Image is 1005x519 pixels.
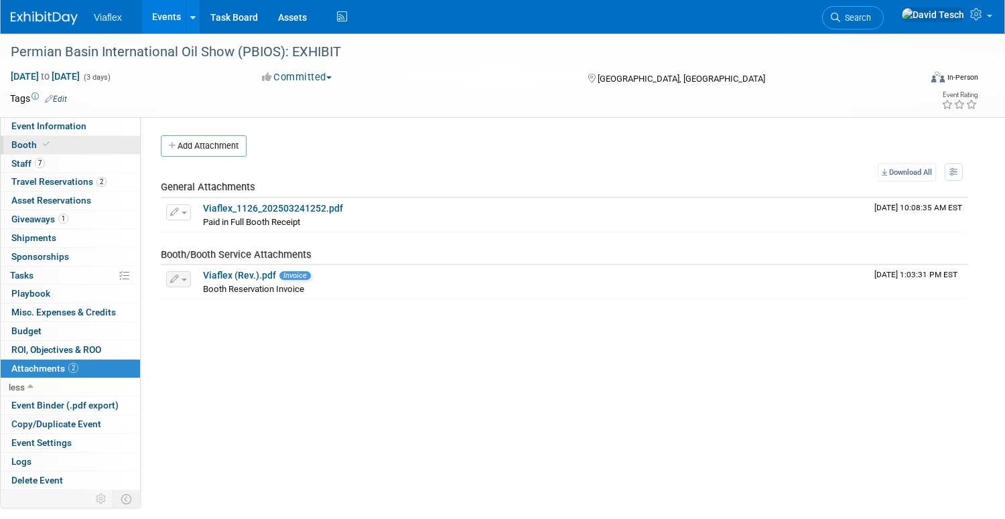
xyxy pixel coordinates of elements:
[11,251,69,262] span: Sponsorships
[1,267,140,285] a: Tasks
[203,203,343,214] a: Viaflex_1126_202503241252.pdf
[10,92,67,105] td: Tags
[161,181,255,193] span: General Attachments
[1,285,140,303] a: Playbook
[1,248,140,266] a: Sponsorships
[941,92,978,98] div: Event Rating
[822,6,884,29] a: Search
[11,307,116,317] span: Misc. Expenses & Credits
[10,70,80,82] span: [DATE] [DATE]
[1,210,140,228] a: Giveaways1
[94,12,122,23] span: Viaflex
[257,70,337,84] button: Committed
[203,217,300,227] span: Paid in Full Booth Receipt
[11,456,31,467] span: Logs
[203,284,304,294] span: Booth Reservation Invoice
[1,396,140,415] a: Event Binder (.pdf export)
[1,453,140,471] a: Logs
[840,13,871,23] span: Search
[35,158,45,168] span: 7
[1,303,140,321] a: Misc. Expenses & Credits
[1,322,140,340] a: Budget
[11,11,78,25] img: ExhibitDay
[9,382,25,392] span: less
[161,135,247,157] button: Add Attachment
[1,173,140,191] a: Travel Reservations2
[1,155,140,173] a: Staff7
[878,163,936,181] a: Download All
[11,344,101,355] span: ROI, Objectives & ROO
[1,415,140,433] a: Copy/Duplicate Event
[11,195,91,206] span: Asset Reservations
[82,73,111,82] span: (3 days)
[901,7,965,22] img: David Tesch
[869,265,968,299] td: Upload Timestamp
[598,74,765,84] span: [GEOGRAPHIC_DATA], [GEOGRAPHIC_DATA]
[11,437,72,448] span: Event Settings
[11,475,63,486] span: Delete Event
[161,248,312,261] span: Booth/Booth Service Attachments
[279,271,311,280] span: Invoice
[833,70,978,90] div: Event Format
[869,198,968,232] td: Upload Timestamp
[39,71,52,82] span: to
[45,94,67,104] a: Edit
[11,400,119,411] span: Event Binder (.pdf export)
[11,363,78,374] span: Attachments
[10,270,33,281] span: Tasks
[6,40,896,64] div: Permian Basin International Oil Show (PBIOS): EXHIBIT
[1,136,140,154] a: Booth
[1,117,140,135] a: Event Information
[1,341,140,359] a: ROI, Objectives & ROO
[68,363,78,373] span: 2
[11,232,56,243] span: Shipments
[1,192,140,210] a: Asset Reservations
[11,419,101,429] span: Copy/Duplicate Event
[11,325,42,336] span: Budget
[1,434,140,452] a: Event Settings
[11,214,68,224] span: Giveaways
[58,214,68,224] span: 1
[874,203,962,212] span: Upload Timestamp
[113,490,141,508] td: Toggle Event Tabs
[11,158,45,169] span: Staff
[874,270,957,279] span: Upload Timestamp
[947,72,978,82] div: In-Person
[11,139,52,150] span: Booth
[1,378,140,396] a: less
[1,471,140,490] a: Delete Event
[11,121,86,131] span: Event Information
[90,490,113,508] td: Personalize Event Tab Strip
[1,229,140,247] a: Shipments
[1,360,140,378] a: Attachments2
[931,72,945,82] img: Format-Inperson.png
[11,288,50,299] span: Playbook
[96,177,107,187] span: 2
[43,141,50,148] i: Booth reservation complete
[11,176,107,187] span: Travel Reservations
[203,270,276,281] a: Viaflex (Rev.).pdf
